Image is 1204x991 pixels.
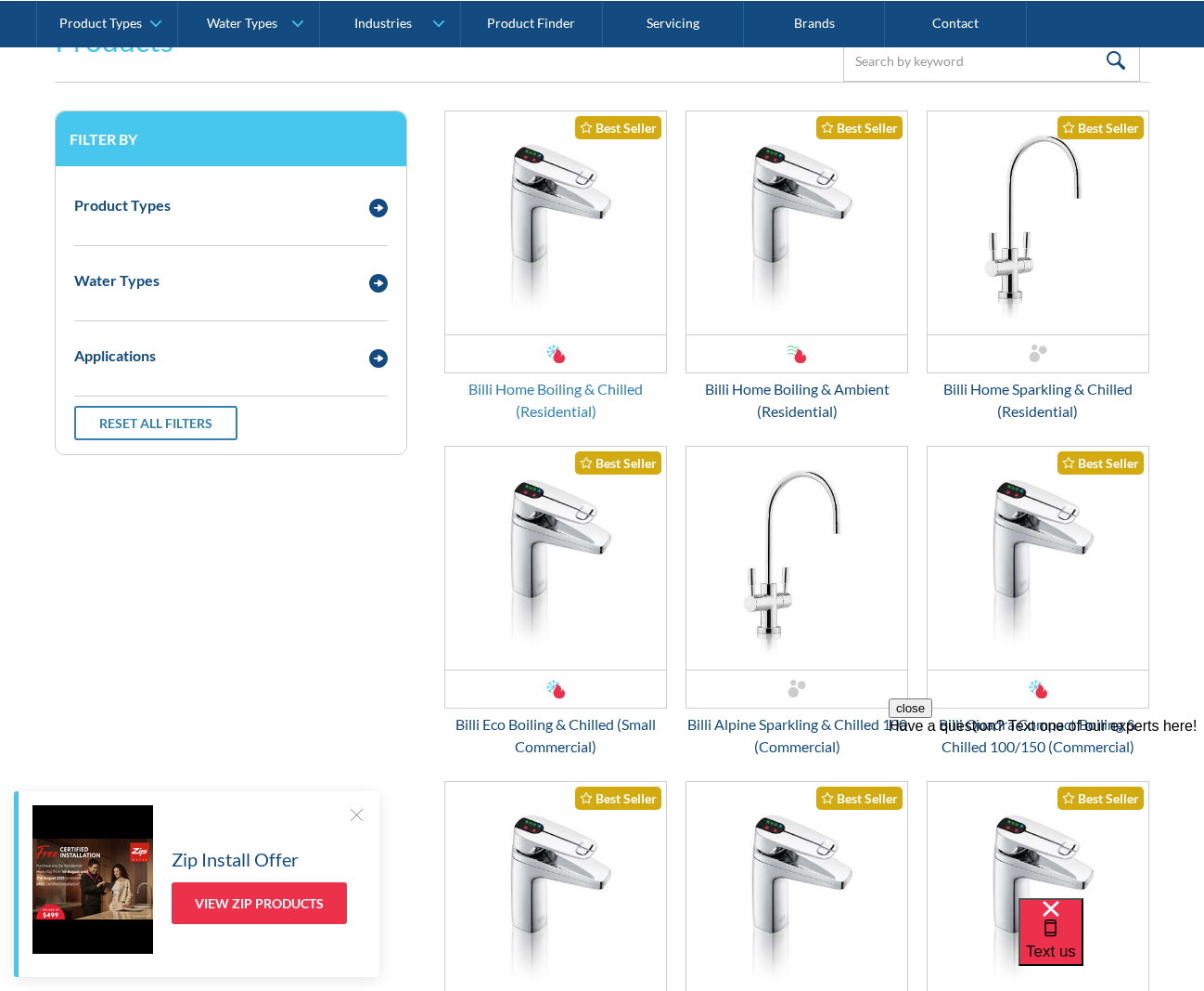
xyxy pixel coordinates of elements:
[843,40,1140,82] input: Search by keyword
[74,345,156,367] div: Applications
[444,111,667,423] a: Billi Home Boiling & Chilled (Residential)Best SellerBilli Home Boiling & Chilled (Residential)
[889,698,1204,921] iframe: podium webchat widget prompt
[686,111,907,334] img: Billi Home Boiling & Ambient (Residential)
[207,15,277,31] div: Water Types
[928,111,1148,334] img: Billi Home Sparkling & Chilled (Residential)
[74,406,237,440] a: Reset all filters
[575,787,661,810] div: Best Seller
[172,845,299,873] h5: Zip Install Offer
[1057,451,1144,475] div: Best Seller
[816,787,903,810] div: Best Seller
[172,882,347,924] a: View Zip Products
[927,378,1149,423] div: Billi Home Sparkling & Chilled (Residential)
[575,116,661,139] div: Best Seller
[685,378,908,423] div: Billi Home Boiling & Ambient (Residential)
[686,447,907,670] img: Billi Alpine Sparkling & Chilled 100 (Commercial)
[685,446,908,758] a: Billi Alpine Sparkling & Chilled 100 (Commercial)Billi Alpine Sparkling & Chilled 100 (Commercial)
[685,111,908,423] a: Billi Home Boiling & Ambient (Residential)Best SellerBilli Home Boiling & Ambient (Residential)
[928,447,1148,670] img: Billi Quadra Compact Boiling & Chilled 100/150 (Commercial)
[354,15,412,31] div: Industries
[444,446,667,758] a: Billi Eco Boiling & Chilled (Small Commercial)Best SellerBilli Eco Boiling & Chilled (Small Comme...
[74,269,160,292] div: Water Types
[1018,898,1204,991] iframe: podium webchat widget bubble
[575,451,661,475] div: Best Seller
[74,194,171,216] div: Product Types
[927,446,1149,758] a: Billi Quadra Compact Boiling & Chilled 100/150 (Commercial)Best SellerBilli Quadra Compact Boilin...
[70,130,392,148] h3: Filter by
[927,111,1149,423] a: Billi Home Sparkling & Chilled (Residential)Best SellerBilli Home Sparkling & Chilled (Residential)
[445,111,666,334] img: Billi Home Boiling & Chilled (Residential)
[32,805,153,954] img: Zip Install Offer
[816,116,903,139] div: Best Seller
[685,713,908,758] div: Billi Alpine Sparkling & Chilled 100 (Commercial)
[1057,116,1144,139] div: Best Seller
[445,447,666,670] img: Billi Eco Boiling & Chilled (Small Commercial)
[444,378,667,423] div: Billi Home Boiling & Chilled (Residential)
[444,713,667,758] div: Billi Eco Boiling & Chilled (Small Commercial)
[59,15,142,31] div: Product Types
